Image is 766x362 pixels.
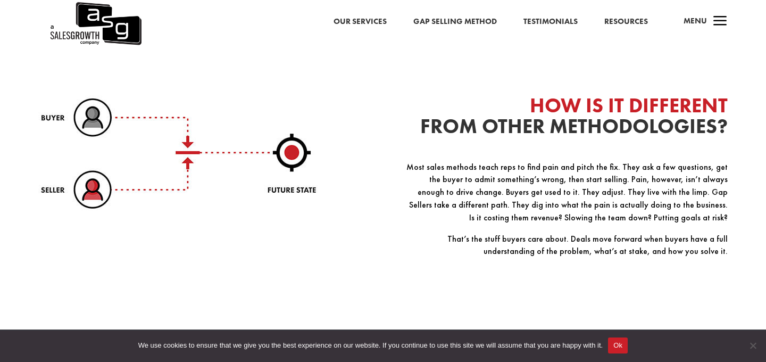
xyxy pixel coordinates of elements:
span: HOW IS IT DIFFERENT [530,92,728,119]
span: No [747,340,758,351]
a: Resources [604,15,648,29]
a: Gap Selling Method [413,15,497,29]
a: Testimonials [523,15,578,29]
img: future-state [38,95,318,211]
span: a [710,11,731,32]
p: ​ [402,266,728,279]
span: We use cookies to ensure that we give you the best experience on our website. If you continue to ... [138,340,603,351]
p: Most sales methods teach reps to find pain and pitch the fix. They ask a few questions, get the b... [402,161,728,233]
a: Our Services [334,15,387,29]
button: Ok [608,338,628,353]
h2: FROM OTHER METHODOLOGIES? [402,95,728,142]
p: That’s the stuff buyers care about. Deals move forward when buyers have a full understanding of t... [402,233,728,267]
span: Menu [684,15,707,26]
